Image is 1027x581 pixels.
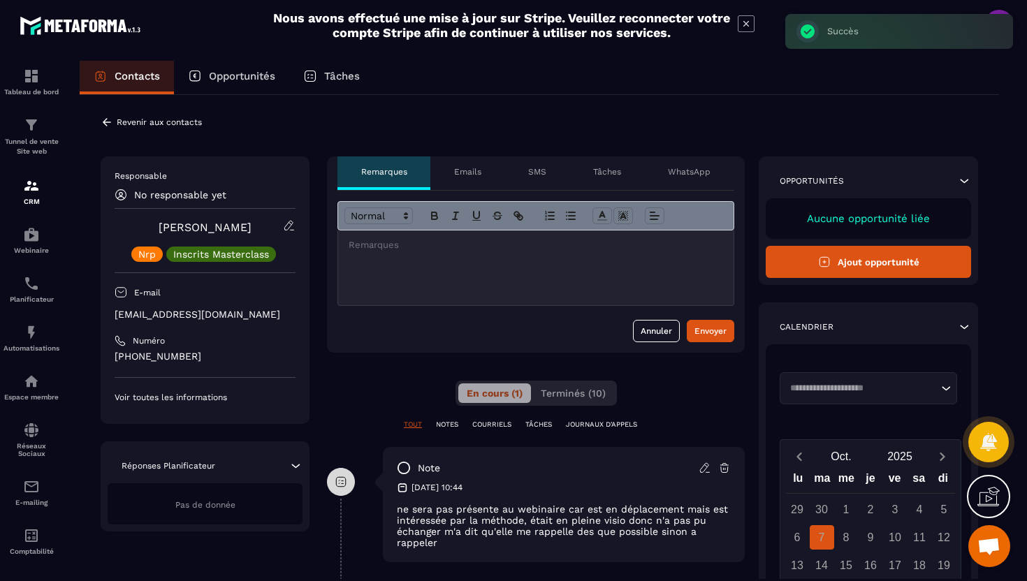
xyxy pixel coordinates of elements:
[785,553,810,578] div: 13
[834,469,859,493] div: me
[687,320,734,342] button: Envoyer
[525,420,552,429] p: TÂCHES
[3,442,59,457] p: Réseaux Sociaux
[786,469,810,493] div: lu
[810,497,834,522] div: 30
[528,166,546,177] p: SMS
[3,57,59,106] a: formationformationTableau de bord
[23,324,40,341] img: automations
[117,117,202,127] p: Revenir aux contacts
[812,444,871,469] button: Open months overlay
[174,61,289,94] a: Opportunités
[418,462,440,475] p: note
[859,497,883,522] div: 2
[115,392,296,403] p: Voir toutes les informations
[780,212,957,225] p: Aucune opportunité liée
[908,525,932,550] div: 11
[810,469,835,493] div: ma
[810,525,834,550] div: 7
[467,388,523,399] span: En cours (1)
[175,500,235,510] span: Pas de donnée
[859,525,883,550] div: 9
[882,469,907,493] div: ve
[780,175,844,186] p: Opportunités
[23,373,40,390] img: automations
[3,468,59,517] a: emailemailE-mailing
[908,553,932,578] div: 18
[23,226,40,243] img: automations
[458,383,531,403] button: En cours (1)
[859,469,883,493] div: je
[3,247,59,254] p: Webinaire
[23,117,40,133] img: formation
[23,478,40,495] img: email
[786,447,812,466] button: Previous month
[780,372,957,404] div: Search for option
[3,314,59,362] a: automationsautomationsAutomatisations
[3,499,59,506] p: E-mailing
[932,497,956,522] div: 5
[23,422,40,439] img: social-network
[3,411,59,468] a: social-networksocial-networkRéseaux Sociaux
[23,68,40,84] img: formation
[834,553,859,578] div: 15
[454,166,481,177] p: Emails
[209,70,275,82] p: Opportunités
[532,383,614,403] button: Terminés (10)
[541,388,606,399] span: Terminés (10)
[785,525,810,550] div: 6
[908,497,932,522] div: 4
[883,553,908,578] div: 17
[3,167,59,216] a: formationformationCRM
[3,362,59,411] a: automationsautomationsEspace membre
[134,189,226,200] p: No responsable yet
[436,420,458,429] p: NOTES
[20,13,145,38] img: logo
[834,497,859,522] div: 1
[3,344,59,352] p: Automatisations
[3,393,59,401] p: Espace membre
[115,70,160,82] p: Contacts
[932,525,956,550] div: 12
[411,482,462,493] p: [DATE] 10:44
[3,137,59,156] p: Tunnel de vente Site web
[871,444,929,469] button: Open years overlay
[80,61,174,94] a: Contacts
[272,10,731,40] h2: Nous avons effectué une mise à jour sur Stripe. Veuillez reconnecter votre compte Stripe afin de ...
[785,497,810,522] div: 29
[907,469,931,493] div: sa
[3,295,59,303] p: Planificateur
[3,547,59,555] p: Comptabilité
[122,460,215,471] p: Réponses Planificateur
[3,88,59,96] p: Tableau de bord
[472,420,511,429] p: COURRIELS
[115,308,296,321] p: [EMAIL_ADDRESS][DOMAIN_NAME]
[397,503,731,548] p: ne sera pas présente au webinaire car est en déplacement mais est intéressée par la méthode, étai...
[3,198,59,205] p: CRM
[633,320,680,342] button: Annuler
[3,106,59,167] a: formationformationTunnel de vente Site web
[883,525,908,550] div: 10
[361,166,407,177] p: Remarques
[115,350,296,363] p: [PHONE_NUMBER]
[324,70,360,82] p: Tâches
[668,166,711,177] p: WhatsApp
[780,321,833,332] p: Calendrier
[694,324,727,338] div: Envoyer
[859,553,883,578] div: 16
[404,420,422,429] p: TOUT
[289,61,374,94] a: Tâches
[115,170,296,182] p: Responsable
[766,246,971,278] button: Ajout opportunité
[883,497,908,522] div: 3
[23,177,40,194] img: formation
[3,517,59,566] a: accountantaccountantComptabilité
[785,381,938,395] input: Search for option
[23,275,40,292] img: scheduler
[23,527,40,544] img: accountant
[968,525,1010,567] div: Ouvrir le chat
[929,447,955,466] button: Next month
[566,420,637,429] p: JOURNAUX D'APPELS
[138,249,156,259] p: Nrp
[593,166,621,177] p: Tâches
